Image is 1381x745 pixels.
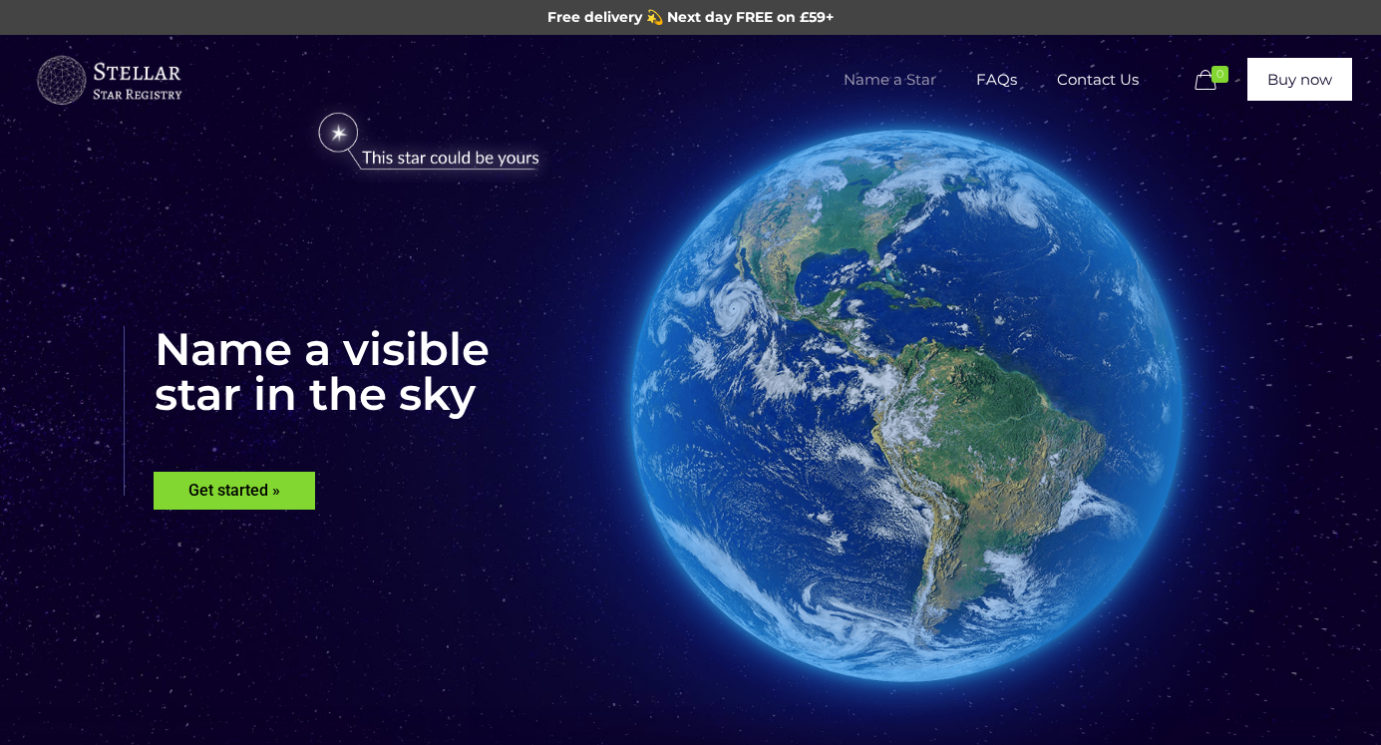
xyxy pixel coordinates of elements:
[124,326,490,496] rs-layer: Name a visible star in the sky
[1190,69,1237,93] a: 0
[956,35,1037,125] a: FAQs
[956,50,1037,110] span: FAQs
[34,51,183,111] img: buyastar-logo-transparent
[1037,50,1159,110] span: Contact Us
[1247,58,1352,101] a: Buy now
[824,35,956,125] a: Name a Star
[1037,35,1159,125] a: Contact Us
[292,103,565,183] img: star-could-be-yours.png
[34,35,183,125] a: Buy a Star
[1211,66,1228,83] span: 0
[154,472,315,510] rs-layer: Get started »
[824,50,956,110] span: Name a Star
[547,8,834,26] span: Free delivery 💫 Next day FREE on £59+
